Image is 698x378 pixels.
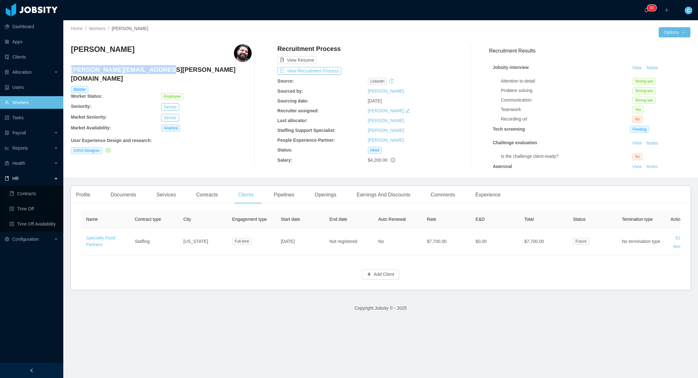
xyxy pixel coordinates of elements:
span: [PERSON_NAME] [112,26,148,31]
button: Notes [644,139,661,147]
div: Contracts [191,186,223,204]
i: icon: plus [664,8,669,12]
button: Notes [644,64,661,72]
b: Salary: [277,158,292,163]
span: Total [525,217,534,222]
a: icon: userWorkers [5,96,58,109]
span: Allocation [12,70,32,75]
div: Experience [470,186,506,204]
img: c8e1ecae-f1b1-4814-a9fc-ed6510bf0e95_675060cff28eb-400w.png [234,44,252,62]
a: Home [71,26,83,31]
a: [PERSON_NAME] [368,118,404,123]
i: icon: medicine-box [5,161,9,165]
div: Openings [310,186,342,204]
b: Source: [277,78,294,84]
b: Staffing Support Specialist: [277,128,336,133]
button: icon: exportView Recruitment Process [277,67,341,75]
i: icon: bell [644,8,649,12]
i: icon: solution [5,70,9,74]
i: icon: history [389,79,394,83]
span: Payroll [12,130,26,135]
a: icon: bookContracts [9,187,58,200]
a: icon: exportView Recruitment Process [277,68,341,73]
div: Communication [501,97,632,103]
span: Engagement type [232,217,267,222]
a: Specialty Food Partners [86,235,116,247]
span: Future [573,238,589,245]
span: [DATE] [368,98,382,103]
a: [PERSON_NAME] [368,89,404,94]
b: Status: [277,147,292,152]
sup: 80 [647,5,656,11]
td: $7,700.00 [422,228,471,255]
span: Strong-yes [632,87,656,94]
a: View [630,164,644,169]
span: Staffing [135,239,150,244]
button: icon: plusAdd Client [362,270,399,280]
div: Is the challenge client-ready? [501,153,632,160]
span: Hired [368,147,382,154]
i: icon: setting [5,237,9,241]
div: Documents [105,186,141,204]
i: icon: book [5,176,9,181]
span: C [687,7,690,14]
div: Problem solving [501,87,632,94]
span: [DATE] [281,239,295,244]
span: Name [86,217,98,222]
span: Configuration [12,237,39,242]
button: Notes [644,163,661,171]
b: Market Seniority: [71,115,107,120]
div: Recording url [501,116,632,122]
td: No termination type [617,228,665,255]
strong: Tech screening [493,127,525,132]
span: City [184,217,191,222]
h3: [PERSON_NAME] [71,44,135,54]
a: [PERSON_NAME] [368,108,404,113]
footer: Copyright Jobsity © - 2025 [63,297,698,319]
div: Teamwork [501,106,632,113]
span: No [632,153,642,160]
b: Last allocator: [277,118,308,123]
span: UX/UI Designer [71,147,102,154]
h3: Recruitment Results [489,47,690,55]
b: Recruiter assigned: [277,108,319,113]
div: Attention to detail [501,78,632,84]
span: Full-time [232,238,252,245]
b: Seniority: [71,104,91,109]
a: [PERSON_NAME] [368,138,404,143]
a: icon: pie-chartDashboard [5,20,58,33]
span: $4,200.00 [368,158,387,163]
div: Profile [71,186,95,204]
a: [PERSON_NAME] [368,128,404,133]
span: Reports [12,146,28,151]
a: View [630,65,644,70]
div: Comments [425,186,460,204]
i: icon: edit [406,108,410,113]
span: / [108,26,109,31]
span: Yes [632,106,644,113]
a: icon: profileTime Off Availability [9,218,58,230]
i: icon: line-chart [5,146,9,150]
a: icon: profileTasks [5,111,58,124]
td: $7,700.00 [519,228,568,255]
b: Market Availability: [71,125,111,130]
span: Pending [630,126,649,133]
span: linkedin [368,78,387,85]
span: Strong-yes [632,78,656,85]
td: [US_STATE] [179,228,227,255]
strong: Jobsity interview [493,65,529,70]
a: View [630,140,644,146]
a: Edit [676,235,683,240]
a: icon: profileTime Off [9,202,58,215]
strong: Approval [493,164,512,169]
span: / [85,26,86,31]
div: Clients [233,186,259,204]
td: No [373,228,422,255]
b: User Experience Design and research : [71,138,152,143]
span: Temination type [622,217,653,222]
span: Auto Renewal [378,217,406,222]
span: Strong-yes [632,97,656,104]
b: Sourcing date: [277,98,308,103]
span: Actions [670,217,685,222]
button: Edit [670,233,688,243]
